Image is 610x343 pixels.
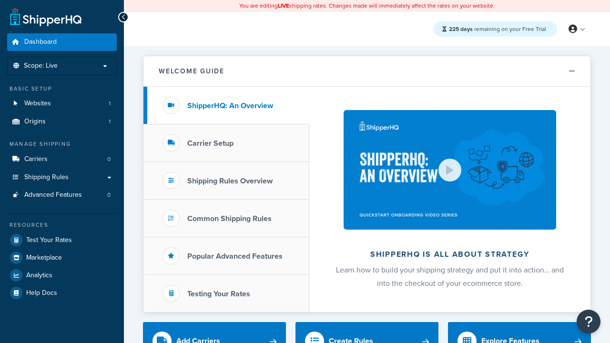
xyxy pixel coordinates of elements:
[7,151,117,168] a: Carriers0
[7,267,117,284] a: Analytics
[24,100,51,108] span: Websites
[577,310,600,333] button: Open Resource Center
[7,140,117,148] div: Manage Shipping
[143,56,590,87] button: Welcome Guide
[159,68,224,75] h2: Welcome Guide
[7,221,117,229] div: Resources
[107,191,111,199] span: 0
[7,186,117,204] li: Advanced Features
[24,155,48,163] span: Carriers
[449,25,546,33] span: remaining on your Free Trial
[7,284,117,302] a: Help Docs
[7,186,117,204] a: Advanced Features0
[7,232,117,249] a: Test Your Rates
[336,264,564,289] span: Learn how to build your shipping strategy and put it into action… and into the checkout of your e...
[7,249,117,266] a: Marketplace
[109,100,111,108] span: 1
[187,177,273,185] h3: Shipping Rules Overview
[24,62,58,70] span: Scope: Live
[26,254,62,262] span: Marketplace
[109,118,111,126] span: 1
[24,38,57,46] span: Dashboard
[187,214,272,223] h3: Common Shipping Rules
[187,290,250,298] h3: Testing Your Rates
[107,155,111,163] span: 0
[7,169,117,186] a: Shipping Rules
[7,85,117,93] div: Basic Setup
[26,272,52,280] span: Analytics
[7,151,117,168] li: Carriers
[335,250,565,259] h2: ShipperHQ is all about strategy
[187,252,283,261] h3: Popular Advanced Features
[7,113,117,131] li: Origins
[7,95,117,112] a: Websites1
[7,113,117,131] a: Origins1
[24,191,82,199] span: Advanced Features
[187,139,234,148] h3: Carrier Setup
[344,110,556,230] img: ShipperHQ is all about strategy
[7,95,117,112] li: Websites
[24,118,46,126] span: Origins
[26,236,72,244] span: Test Your Rates
[278,1,289,10] b: LIVE
[24,173,69,182] span: Shipping Rules
[7,33,117,51] a: Dashboard
[449,25,473,33] strong: 225 days
[187,101,273,110] h3: ShipperHQ: An Overview
[26,289,57,297] span: Help Docs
